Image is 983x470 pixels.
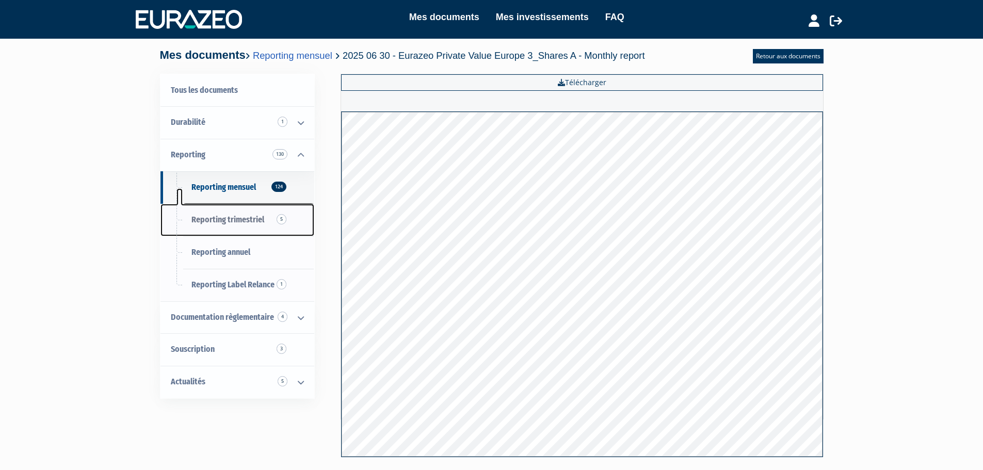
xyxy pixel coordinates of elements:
[160,204,314,236] a: Reporting trimestriel5
[171,150,205,159] span: Reporting
[191,247,250,257] span: Reporting annuel
[171,344,215,354] span: Souscription
[160,301,314,334] a: Documentation règlementaire 4
[496,10,589,24] a: Mes investissements
[277,344,286,354] span: 3
[277,279,286,289] span: 1
[278,376,287,386] span: 5
[171,312,274,322] span: Documentation règlementaire
[277,214,286,224] span: 5
[191,182,256,192] span: Reporting mensuel
[171,117,205,127] span: Durabilité
[272,149,287,159] span: 130
[341,74,823,91] a: Télécharger
[605,10,624,24] a: FAQ
[271,182,286,192] span: 124
[171,377,205,386] span: Actualités
[343,50,645,61] span: 2025 06 30 - Eurazeo Private Value Europe 3_Shares A - Monthly report
[160,171,314,204] a: Reporting mensuel124
[136,10,242,28] img: 1732889491-logotype_eurazeo_blanc_rvb.png
[160,139,314,171] a: Reporting 130
[278,117,287,127] span: 1
[253,50,332,61] a: Reporting mensuel
[160,236,314,269] a: Reporting annuel
[160,333,314,366] a: Souscription3
[191,280,275,289] span: Reporting Label Relance
[160,106,314,139] a: Durabilité 1
[160,269,314,301] a: Reporting Label Relance1
[753,49,824,63] a: Retour aux documents
[409,10,479,24] a: Mes documents
[160,74,314,107] a: Tous les documents
[191,215,264,224] span: Reporting trimestriel
[278,312,287,322] span: 4
[160,49,645,61] h4: Mes documents
[160,366,314,398] a: Actualités 5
